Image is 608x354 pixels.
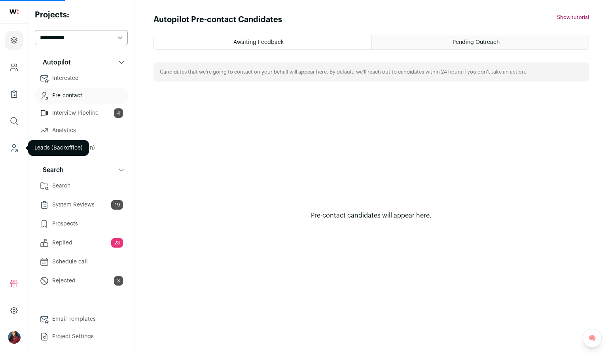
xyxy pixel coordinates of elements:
[8,331,21,344] button: Open dropdown
[35,105,128,121] a: Interview Pipeline4
[35,311,128,327] a: Email Templates
[372,35,589,49] a: Pending Outreach
[111,200,123,210] span: 19
[114,276,123,286] span: 3
[233,40,284,45] span: Awaiting Feedback
[28,140,89,156] div: Leads (Backoffice)
[35,55,128,70] button: Autopilot
[5,58,23,77] a: Company and ATS Settings
[153,62,589,81] div: Candidates that we're going to contact on your behalf will appear here. By default, we'll reach o...
[38,58,71,67] p: Autopilot
[35,178,128,194] a: Search
[8,331,21,344] img: 10010497-medium_jpg
[35,273,128,289] a: Rejected3
[35,9,128,21] h2: Projects:
[114,108,123,118] span: 4
[35,88,128,104] a: Pre-contact
[9,9,19,14] img: wellfound-shorthand-0d5821cbd27db2630d0214b213865d53afaa358527fdda9d0ea32b1df1b89c2c.svg
[153,14,282,25] h1: Autopilot Pre-contact Candidates
[5,31,23,50] a: Projects
[557,14,589,21] button: Show tutorial
[35,254,128,270] a: Schedule call
[35,162,128,178] button: Search
[111,238,123,248] span: 23
[583,329,602,348] a: 🧠
[5,138,23,157] a: Leads (Backoffice)
[38,165,64,175] p: Search
[35,235,128,251] a: Replied23
[273,211,470,220] div: Pre-contact candidates will appear here.
[453,40,500,45] span: Pending Outreach
[35,216,128,232] a: Prospects
[35,123,128,138] a: Analytics
[35,70,128,86] a: Interested
[35,197,128,213] a: System Reviews19
[5,85,23,104] a: Company Lists
[35,329,128,345] a: Project Settings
